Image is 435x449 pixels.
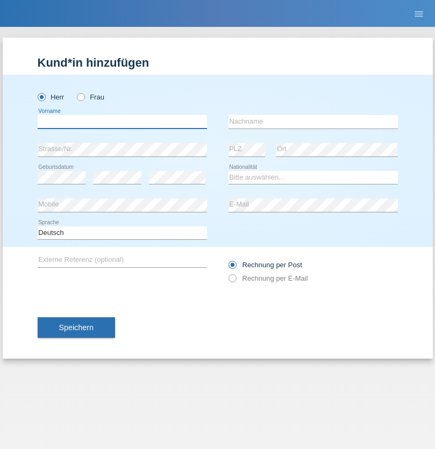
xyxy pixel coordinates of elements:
label: Frau [77,93,104,101]
a: menu [408,10,430,17]
input: Rechnung per E-Mail [229,274,236,288]
button: Speichern [38,317,115,338]
input: Herr [38,93,45,100]
h1: Kund*in hinzufügen [38,56,398,69]
input: Rechnung per Post [229,261,236,274]
label: Herr [38,93,65,101]
span: Speichern [59,323,94,332]
input: Frau [77,93,84,100]
label: Rechnung per Post [229,261,302,269]
i: menu [413,9,424,19]
label: Rechnung per E-Mail [229,274,308,282]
